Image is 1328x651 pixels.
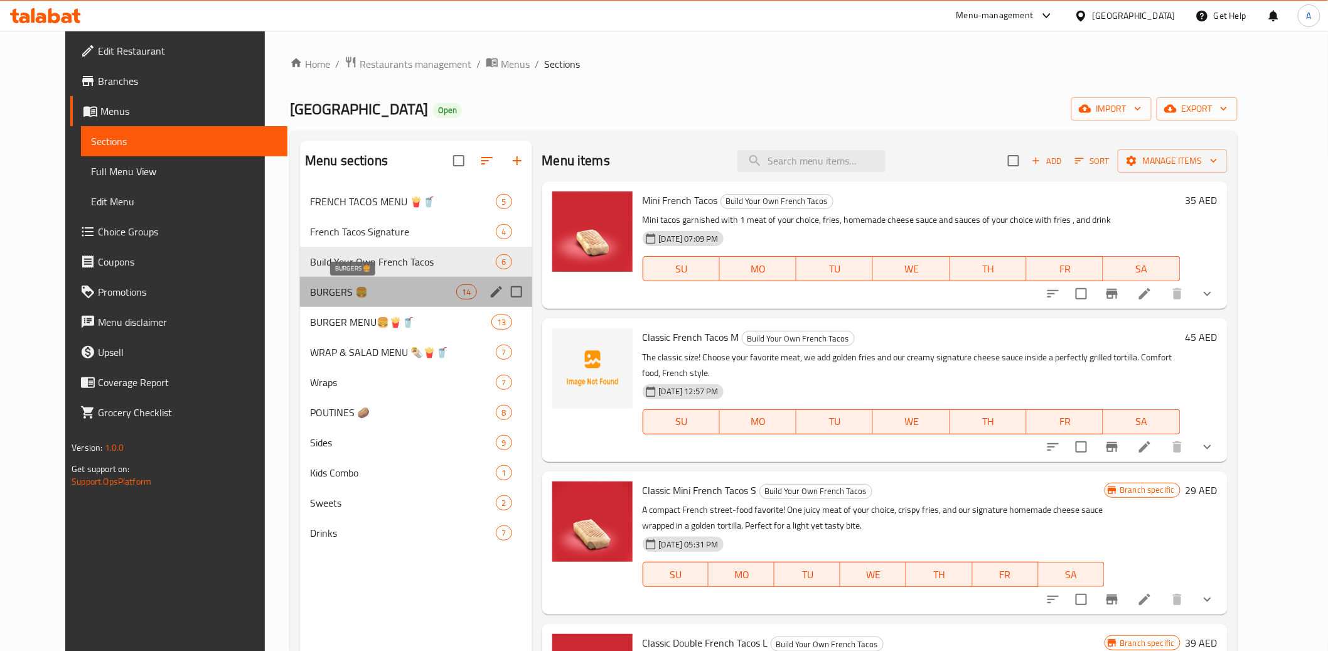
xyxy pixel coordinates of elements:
nav: breadcrumb [290,56,1238,72]
a: Full Menu View [81,156,287,186]
a: Edit menu item [1137,286,1152,301]
button: TU [774,562,840,587]
span: Branch specific [1115,637,1180,649]
span: TU [801,260,868,278]
button: FR [1027,256,1103,281]
img: Classic French Tacos M [552,328,633,409]
span: Full Menu View [91,164,277,179]
span: Sections [91,134,277,149]
button: FR [1027,409,1103,434]
span: MO [714,566,769,584]
a: Home [290,56,330,72]
span: Select to update [1068,586,1095,613]
button: delete [1162,279,1192,309]
span: 8 [496,407,511,419]
h2: Menu items [542,151,611,170]
a: Menu disclaimer [70,307,287,337]
button: MO [720,409,796,434]
a: Promotions [70,277,287,307]
button: delete [1162,432,1192,462]
span: Build Your Own French Tacos [742,331,854,346]
div: items [496,405,511,420]
button: Sort [1072,151,1113,171]
button: TH [950,409,1027,434]
li: / [335,56,340,72]
div: Sides [310,435,496,450]
span: FR [978,566,1034,584]
span: TH [911,566,967,584]
span: Classic Mini French Tacos S [643,481,757,500]
button: show more [1192,584,1223,615]
nav: Menu sections [300,181,532,553]
div: Menu-management [956,8,1034,23]
button: import [1071,97,1152,121]
div: items [496,525,511,541]
span: [DATE] 05:31 PM [654,539,724,551]
div: [GEOGRAPHIC_DATA] [1093,9,1175,23]
a: Edit menu item [1137,592,1152,607]
svg: Show Choices [1200,286,1215,301]
span: 14 [457,286,476,298]
span: WE [878,412,945,431]
button: TU [796,256,873,281]
span: SA [1044,566,1100,584]
h6: 35 AED [1186,191,1218,209]
button: SA [1103,409,1180,434]
span: Mini French Tacos [643,191,718,210]
span: FR [1032,412,1098,431]
span: 13 [492,316,511,328]
div: WRAP & SALAD MENU 🌯🍟🥤 [310,345,496,360]
span: FR [1032,260,1098,278]
div: Drinks7 [300,518,532,548]
span: Add [1030,154,1064,168]
button: SA [1103,256,1180,281]
div: items [496,194,511,209]
div: Sides9 [300,428,532,458]
button: show more [1192,432,1223,462]
button: TH [906,562,972,587]
div: POUTINES 🥔8 [300,397,532,428]
span: 1.0.0 [105,439,124,456]
div: items [491,315,511,330]
div: Sweets [310,495,496,510]
span: Wraps [310,375,496,390]
button: edit [487,282,506,301]
span: Sections [544,56,580,72]
span: Kids Combo [310,465,496,480]
button: SU [643,409,720,434]
span: Branches [98,73,277,89]
span: Build Your Own French Tacos [721,194,833,208]
span: Add item [1027,151,1067,171]
button: TH [950,256,1027,281]
a: Choice Groups [70,217,287,247]
span: Select to update [1068,434,1095,460]
h6: 29 AED [1186,482,1218,499]
span: Build Your Own French Tacos [310,254,496,269]
svg: Show Choices [1200,439,1215,455]
button: WE [840,562,906,587]
div: FRENCH TACOS MENU 🍟🥤 [310,194,496,209]
h2: Menu sections [305,151,388,170]
span: [DATE] 07:09 PM [654,233,724,245]
div: items [496,465,511,480]
button: Branch-specific-item [1097,584,1127,615]
div: FRENCH TACOS MENU 🍟🥤5 [300,186,532,217]
div: Build Your Own French Tacos6 [300,247,532,277]
span: WE [845,566,901,584]
div: Build Your Own French Tacos [742,331,855,346]
span: Choice Groups [98,224,277,239]
span: Menu disclaimer [98,315,277,330]
div: POUTINES 🥔 [310,405,496,420]
button: Add [1027,151,1067,171]
span: 4 [496,226,511,238]
div: Open [433,103,462,118]
button: FR [973,562,1039,587]
img: Mini French Tacos [552,191,633,272]
span: Get support on: [72,461,129,477]
input: search [737,150,886,172]
span: SU [648,566,704,584]
button: delete [1162,584,1192,615]
button: Add section [502,146,532,176]
span: Coverage Report [98,375,277,390]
